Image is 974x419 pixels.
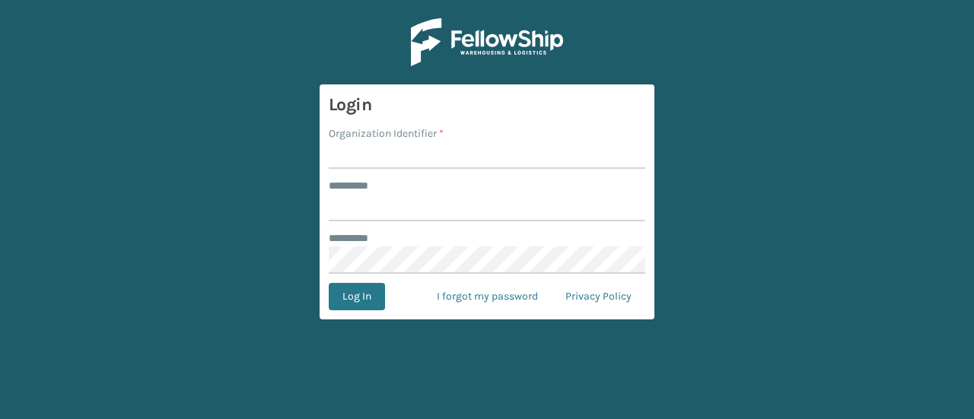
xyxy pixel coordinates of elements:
[329,125,444,141] label: Organization Identifier
[423,283,552,310] a: I forgot my password
[329,283,385,310] button: Log In
[552,283,645,310] a: Privacy Policy
[411,18,563,66] img: Logo
[329,94,645,116] h3: Login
